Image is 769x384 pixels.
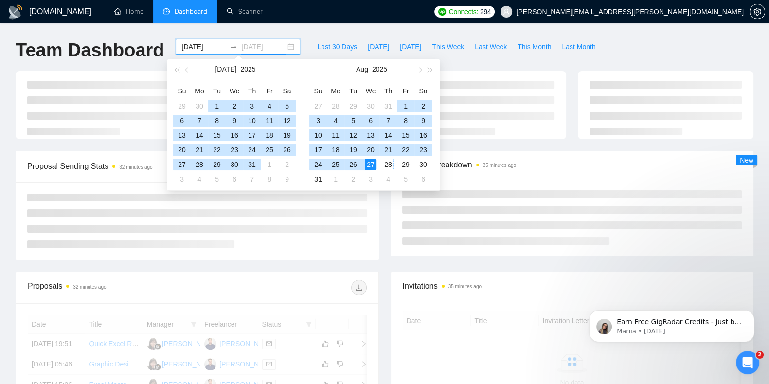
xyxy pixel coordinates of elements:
[368,41,389,52] span: [DATE]
[246,129,258,141] div: 17
[278,128,296,143] td: 2025-07-19
[243,83,261,99] th: Th
[327,143,344,157] td: 2025-08-18
[226,172,243,186] td: 2025-08-06
[327,157,344,172] td: 2025-08-25
[175,7,207,16] span: Dashboard
[503,8,510,15] span: user
[417,159,429,170] div: 30
[347,129,359,141] div: 12
[469,39,512,55] button: Last Week
[379,157,397,172] td: 2025-08-28
[427,39,469,55] button: This Week
[264,100,275,112] div: 4
[208,157,226,172] td: 2025-07-29
[246,115,258,127] div: 10
[330,144,341,156] div: 18
[229,100,240,112] div: 2
[194,100,205,112] div: 30
[449,6,478,17] span: Connects:
[448,284,482,289] time: 35 minutes ago
[330,115,341,127] div: 4
[8,4,23,20] img: logo
[173,83,191,99] th: Su
[173,128,191,143] td: 2025-07-13
[365,115,376,127] div: 6
[191,157,208,172] td: 2025-07-28
[278,157,296,172] td: 2025-08-02
[562,41,595,52] span: Last Month
[211,129,223,141] div: 15
[28,280,197,295] div: Proposals
[191,113,208,128] td: 2025-07-07
[362,83,379,99] th: We
[347,115,359,127] div: 5
[417,144,429,156] div: 23
[400,159,411,170] div: 29
[397,172,414,186] td: 2025-09-05
[176,100,188,112] div: 29
[379,113,397,128] td: 2025-08-07
[750,8,765,16] a: setting
[379,128,397,143] td: 2025-08-14
[230,43,237,51] span: to
[397,99,414,113] td: 2025-08-01
[344,128,362,143] td: 2025-08-12
[362,113,379,128] td: 2025-08-06
[208,128,226,143] td: 2025-07-15
[330,129,341,141] div: 11
[362,143,379,157] td: 2025-08-20
[317,41,357,52] span: Last 30 Days
[379,172,397,186] td: 2025-09-04
[163,8,170,15] span: dashboard
[191,172,208,186] td: 2025-08-04
[261,99,278,113] td: 2025-07-04
[261,172,278,186] td: 2025-08-08
[208,99,226,113] td: 2025-07-01
[365,100,376,112] div: 30
[173,99,191,113] td: 2025-06-29
[246,144,258,156] div: 24
[261,143,278,157] td: 2025-07-25
[414,83,432,99] th: Sa
[312,159,324,170] div: 24
[211,115,223,127] div: 8
[347,100,359,112] div: 29
[211,100,223,112] div: 1
[73,284,106,290] time: 32 minutes ago
[347,159,359,170] div: 26
[379,83,397,99] th: Th
[229,173,240,185] div: 6
[327,99,344,113] td: 2025-07-28
[400,41,421,52] span: [DATE]
[261,83,278,99] th: Fr
[208,113,226,128] td: 2025-07-08
[518,41,551,52] span: This Month
[432,41,464,52] span: This Week
[215,59,236,79] button: [DATE]
[736,351,759,374] iframe: Intercom live chat
[281,129,293,141] div: 19
[176,129,188,141] div: 13
[327,128,344,143] td: 2025-08-11
[382,100,394,112] div: 31
[309,99,327,113] td: 2025-07-27
[246,173,258,185] div: 7
[208,172,226,186] td: 2025-08-05
[344,157,362,172] td: 2025-08-26
[181,41,226,52] input: Start date
[480,6,491,17] span: 294
[309,172,327,186] td: 2025-08-31
[281,100,293,112] div: 5
[356,59,368,79] button: Aug
[264,159,275,170] div: 1
[414,157,432,172] td: 2025-08-30
[226,128,243,143] td: 2025-07-16
[194,144,205,156] div: 21
[750,8,765,16] span: setting
[281,115,293,127] div: 12
[229,159,240,170] div: 30
[261,113,278,128] td: 2025-07-11
[327,83,344,99] th: Mo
